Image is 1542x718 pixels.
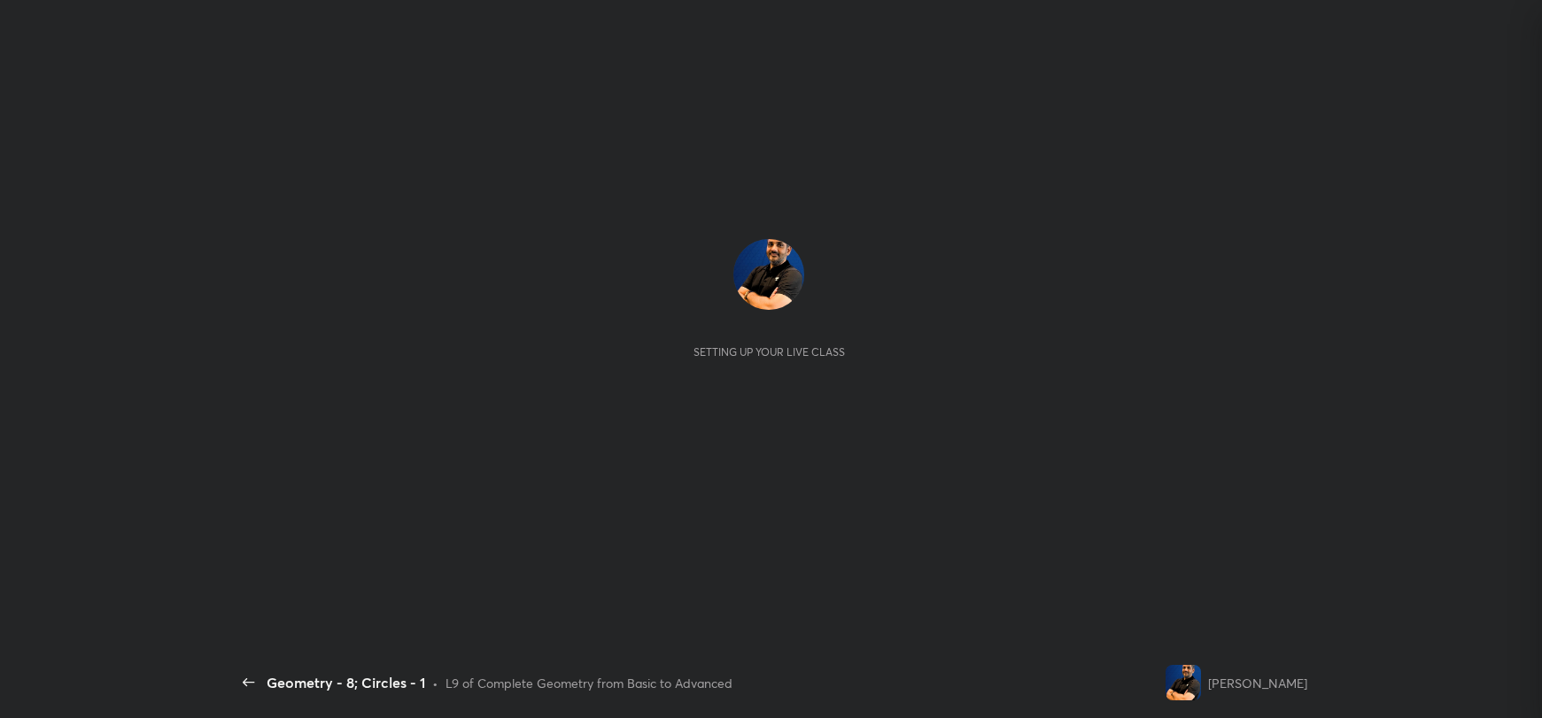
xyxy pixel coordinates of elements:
[267,672,425,693] div: Geometry - 8; Circles - 1
[446,674,732,692] div: L9 of Complete Geometry from Basic to Advanced
[432,674,438,692] div: •
[733,239,804,310] img: 6aa3843a5e0b4d6483408a2c5df8531d.png
[1208,674,1307,692] div: [PERSON_NAME]
[694,345,845,359] div: Setting up your live class
[1166,665,1201,700] img: 6aa3843a5e0b4d6483408a2c5df8531d.png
